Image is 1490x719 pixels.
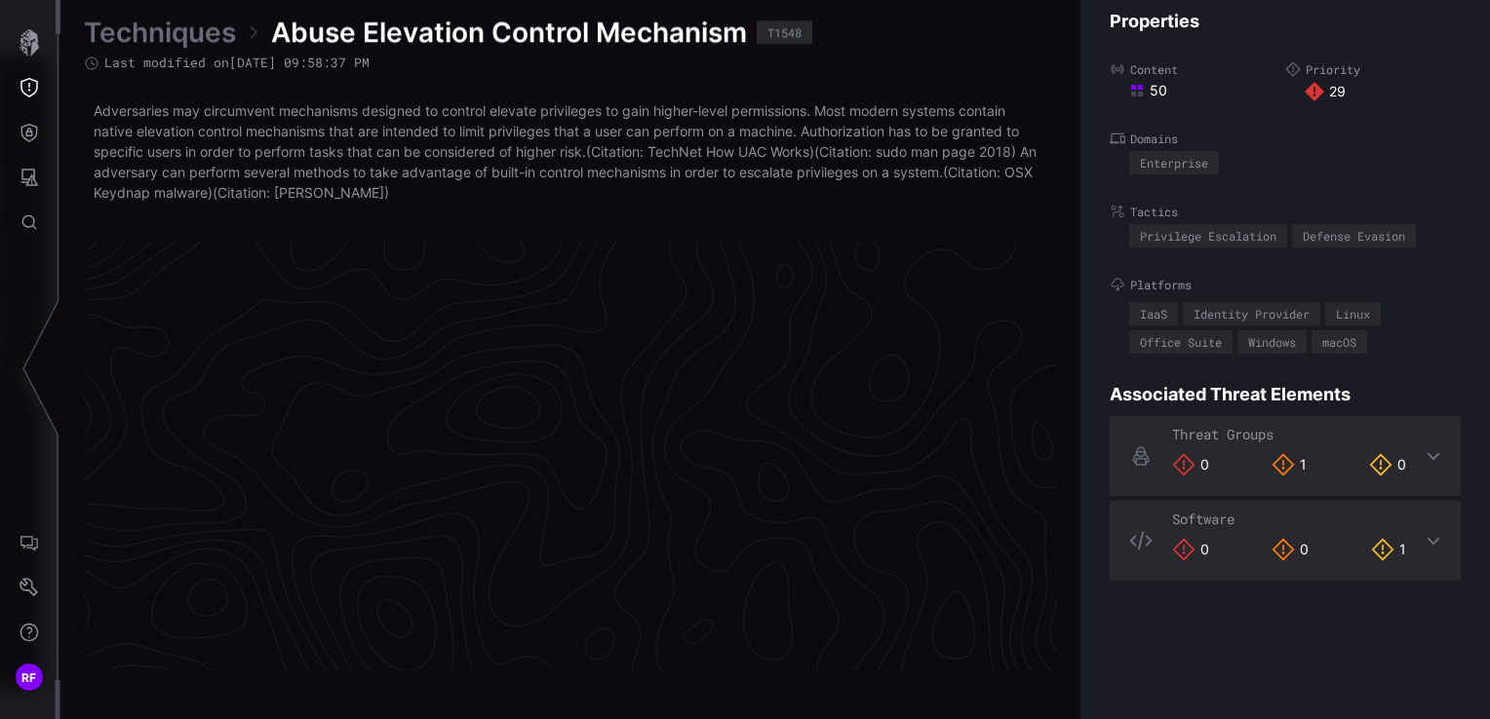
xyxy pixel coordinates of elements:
div: 0 [1172,538,1209,561]
span: Software [1172,510,1235,528]
label: Priority [1285,61,1461,77]
div: 50 [1129,82,1285,99]
span: Abuse Elevation Control Mechanism [271,15,747,50]
div: Enterprise [1140,157,1208,169]
label: Domains [1110,131,1461,146]
div: IaaS [1140,308,1167,320]
div: Identity Provider [1194,308,1310,320]
div: 1 [1371,538,1406,561]
label: Platforms [1110,277,1461,292]
p: Adversaries may circumvent mechanisms designed to control elevate privileges to gain higher-level... [94,100,1047,203]
div: 29 [1305,82,1461,101]
div: Office Suite [1140,336,1222,348]
time: [DATE] 09:58:37 PM [229,54,370,71]
div: Linux [1336,308,1370,320]
div: Privilege Escalation [1140,230,1276,242]
h4: Properties [1110,10,1461,32]
div: macOS [1322,336,1356,348]
div: 0 [1369,453,1406,476]
div: T1548 [767,26,802,38]
h4: Associated Threat Elements [1110,383,1461,405]
label: Content [1110,61,1285,77]
button: RF [1,655,58,700]
div: 1 [1272,453,1307,476]
span: RF [21,667,37,688]
div: 0 [1272,538,1309,561]
span: Last modified on [104,55,370,71]
label: Tactics [1110,204,1461,219]
div: Windows [1248,336,1296,348]
a: Techniques [84,15,236,50]
div: Defense Evasion [1303,230,1405,242]
span: Threat Groups [1172,425,1274,443]
div: 0 [1172,453,1209,476]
